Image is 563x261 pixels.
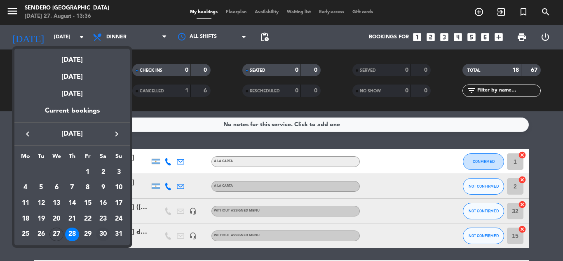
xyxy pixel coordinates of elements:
[64,152,80,165] th: Thursday
[23,129,33,139] i: keyboard_arrow_left
[80,195,96,211] td: August 15, 2025
[81,181,95,195] div: 8
[96,152,111,165] th: Saturday
[96,165,110,179] div: 2
[64,211,80,227] td: August 21, 2025
[14,66,130,82] div: [DATE]
[34,212,48,226] div: 19
[35,129,109,139] span: [DATE]
[112,196,126,210] div: 17
[18,165,80,180] td: AUG
[81,212,95,226] div: 22
[14,82,130,106] div: [DATE]
[14,49,130,66] div: [DATE]
[19,181,33,195] div: 4
[18,195,33,211] td: August 11, 2025
[80,152,96,165] th: Friday
[14,106,130,122] div: Current bookings
[20,129,35,139] button: keyboard_arrow_left
[81,165,95,179] div: 1
[49,212,63,226] div: 20
[96,227,111,242] td: August 30, 2025
[81,196,95,210] div: 15
[112,181,126,195] div: 10
[18,152,33,165] th: Monday
[64,195,80,211] td: August 14, 2025
[19,196,33,210] div: 11
[33,227,49,242] td: August 26, 2025
[64,180,80,196] td: August 7, 2025
[65,181,79,195] div: 7
[33,195,49,211] td: August 12, 2025
[111,211,127,227] td: August 24, 2025
[96,180,111,196] td: August 9, 2025
[80,180,96,196] td: August 8, 2025
[81,228,95,242] div: 29
[112,165,126,179] div: 3
[96,195,111,211] td: August 16, 2025
[33,211,49,227] td: August 19, 2025
[33,152,49,165] th: Tuesday
[18,180,33,196] td: August 4, 2025
[18,211,33,227] td: August 18, 2025
[111,227,127,242] td: August 31, 2025
[111,152,127,165] th: Sunday
[33,180,49,196] td: August 5, 2025
[49,180,64,196] td: August 6, 2025
[49,181,63,195] div: 6
[80,227,96,242] td: August 29, 2025
[34,181,48,195] div: 5
[18,227,33,242] td: August 25, 2025
[96,211,111,227] td: August 23, 2025
[111,180,127,196] td: August 10, 2025
[65,196,79,210] div: 14
[80,211,96,227] td: August 22, 2025
[65,212,79,226] div: 21
[80,165,96,180] td: August 1, 2025
[112,129,122,139] i: keyboard_arrow_right
[96,228,110,242] div: 30
[49,228,63,242] div: 27
[109,129,124,139] button: keyboard_arrow_right
[49,195,64,211] td: August 13, 2025
[49,196,63,210] div: 13
[96,196,110,210] div: 16
[19,212,33,226] div: 18
[49,152,64,165] th: Wednesday
[19,228,33,242] div: 25
[64,227,80,242] td: August 28, 2025
[96,181,110,195] div: 9
[111,165,127,180] td: August 3, 2025
[112,212,126,226] div: 24
[111,195,127,211] td: August 17, 2025
[96,212,110,226] div: 23
[34,228,48,242] div: 26
[65,228,79,242] div: 28
[96,165,111,180] td: August 2, 2025
[112,228,126,242] div: 31
[34,196,48,210] div: 12
[49,211,64,227] td: August 20, 2025
[49,227,64,242] td: August 27, 2025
